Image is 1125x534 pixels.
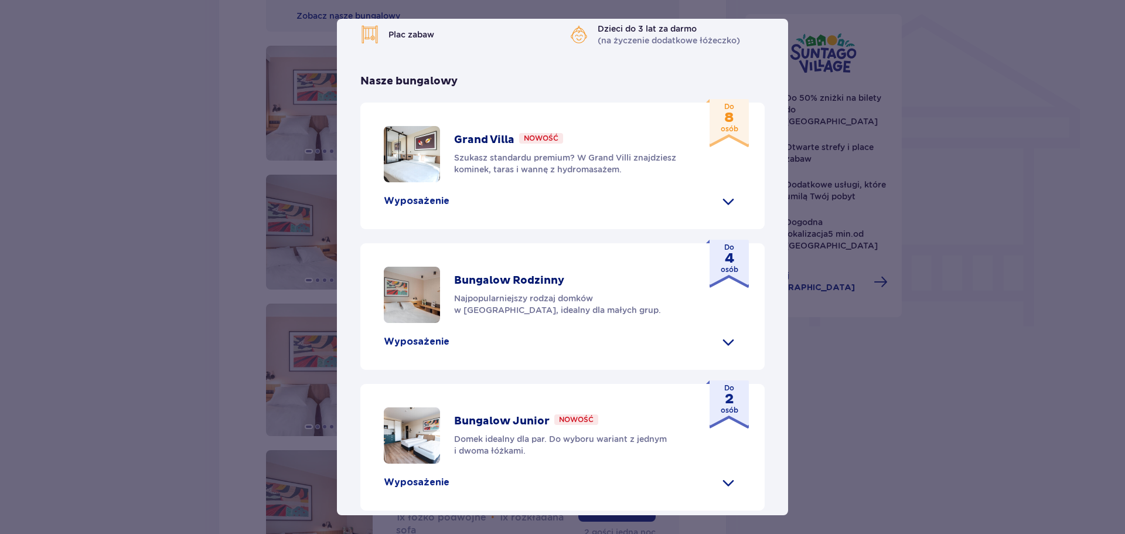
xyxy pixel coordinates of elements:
p: Do osób [721,383,738,416]
p: Szukasz standardu premium? W Grand Villi znajdziesz kominek, taras i wannę z hydromasażem. [454,152,687,175]
p: Najpopularniejszy rodzaj domków w [GEOGRAPHIC_DATA], idealny dla małych grup. [454,292,687,316]
img: overview of beds in bungalow [384,126,440,182]
strong: 8 [721,112,738,124]
p: Nasze bungalowy [360,46,458,89]
p: Wyposażenie [384,335,449,348]
strong: 4 [721,253,738,264]
p: Domek idealny dla par. Do wyboru wariant z jednym i dwoma łóżkami. [454,433,687,457]
p: Wyposażenie [384,476,449,489]
img: playground icon [360,25,379,44]
span: Dzieci do 3 lat za darmo [598,23,740,35]
p: Bungalow Junior [454,414,550,428]
p: (na życzenie dodatkowe łóżeczko) [598,23,740,46]
p: Nowość [524,133,558,144]
p: Do osób [721,242,738,275]
p: Cena zależy od liczby osób i terminu. Wybierz datę i przydziel gości, aby sprawdzić cenę. [360,511,725,532]
p: Do osób [721,101,738,134]
p: Bungalow Rodzinny [454,274,564,288]
p: Wyposażenie [384,195,449,208]
strong: 2 [721,393,738,405]
p: Nowość [559,414,594,425]
img: slide icon [570,25,588,44]
p: Grand Villa [454,133,514,147]
img: overview of beds in bungalow [384,267,440,323]
img: overview of beds in bungalow [384,407,440,464]
span: Plac zabaw [388,29,434,40]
